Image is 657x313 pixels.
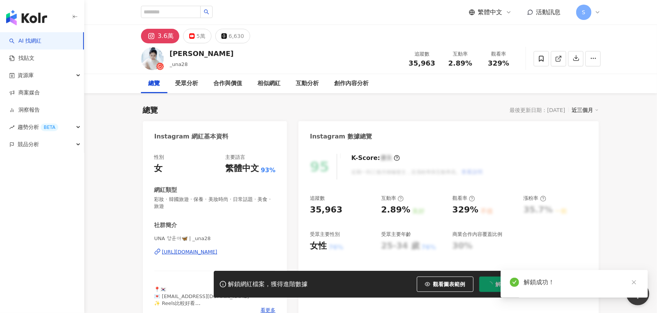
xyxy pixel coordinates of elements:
[215,29,250,43] button: 6,630
[478,8,503,16] span: 繁體中文
[261,166,275,175] span: 93%
[496,281,506,287] span: 解鎖
[170,49,234,58] div: [PERSON_NAME]
[154,186,177,194] div: 網紅類型
[229,31,244,41] div: 6,630
[9,125,15,130] span: rise
[486,280,494,288] span: loading
[154,235,276,242] span: UNA 양윤아🦋 | _una28
[631,280,637,285] span: close
[225,154,245,161] div: 主要語言
[524,195,546,202] div: 漲粉率
[143,105,158,115] div: 總覽
[310,132,372,141] div: Instagram 數據總覽
[204,9,209,15] span: search
[572,105,599,115] div: 近三個月
[381,231,411,238] div: 受眾主要年齡
[214,79,242,88] div: 合作與價值
[510,107,565,113] div: 最後更新日期：[DATE]
[18,67,34,84] span: 資源庫
[448,59,472,67] span: 2.89%
[409,59,435,67] span: 35,963
[452,195,475,202] div: 觀看率
[334,79,369,88] div: 創作內容分析
[141,29,179,43] button: 3.6萬
[310,231,340,238] div: 受眾主要性別
[154,132,229,141] div: Instagram 網紅基本資料
[408,50,437,58] div: 追蹤數
[162,249,218,255] div: [URL][DOMAIN_NAME]
[484,50,513,58] div: 觀看率
[536,8,561,16] span: 活動訊息
[228,280,308,288] div: 解鎖網紅檔案，獲得進階數據
[9,89,40,97] a: 商案媒合
[154,163,163,175] div: 女
[197,31,205,41] div: 5萬
[417,277,473,292] button: 觀看圖表範例
[310,195,325,202] div: 追蹤數
[258,79,281,88] div: 相似網紅
[446,50,475,58] div: 互動率
[41,124,58,131] div: BETA
[183,29,211,43] button: 5萬
[9,54,34,62] a: 找貼文
[154,221,177,229] div: 社群簡介
[175,79,198,88] div: 受眾分析
[18,119,58,136] span: 趨勢分析
[381,204,410,216] div: 2.89%
[310,240,327,252] div: 女性
[479,277,514,292] button: 解鎖
[452,204,478,216] div: 329%
[141,47,164,70] img: KOL Avatar
[524,278,639,287] div: 解鎖成功！
[452,231,502,238] div: 商業合作內容覆蓋比例
[296,79,319,88] div: 互動分析
[510,278,519,287] span: check-circle
[154,196,276,210] span: 彩妝 · 韓國旅遊 · 保養 · 美妝時尚 · 日常話題 · 美食 · 旅遊
[154,154,164,161] div: 性別
[351,154,400,162] div: K-Score :
[149,79,160,88] div: 總覽
[582,8,585,16] span: S
[488,59,510,67] span: 329%
[158,31,174,41] div: 3.6萬
[6,10,47,25] img: logo
[433,281,465,287] span: 觀看圖表範例
[18,136,39,153] span: 競品分析
[154,249,276,255] a: [URL][DOMAIN_NAME]
[9,37,41,45] a: searchAI 找網紅
[381,195,404,202] div: 互動率
[225,163,259,175] div: 繁體中文
[9,106,40,114] a: 洞察報告
[170,61,188,67] span: _una28
[310,204,342,216] div: 35,963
